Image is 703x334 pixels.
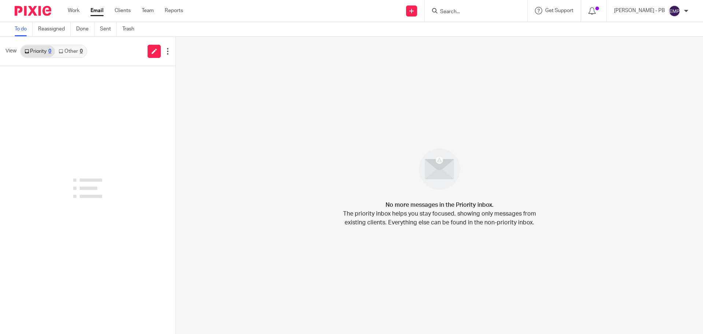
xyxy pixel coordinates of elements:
a: Team [142,7,154,14]
a: Other0 [55,45,86,57]
a: Work [68,7,79,14]
a: Reassigned [38,22,71,36]
input: Search [439,9,505,15]
a: Clients [115,7,131,14]
a: Sent [100,22,117,36]
a: Done [76,22,94,36]
img: svg%3E [669,5,680,17]
a: Priority0 [21,45,55,57]
a: To do [15,22,33,36]
div: 0 [48,49,51,54]
span: Get Support [545,8,573,13]
h4: No more messages in the Priority inbox. [386,201,494,209]
a: Reports [165,7,183,14]
span: View [5,47,16,55]
a: Trash [122,22,140,36]
a: Email [90,7,104,14]
div: 0 [80,49,83,54]
img: Pixie [15,6,51,16]
img: image [414,144,465,195]
p: [PERSON_NAME] - PB [614,7,665,14]
p: The priority inbox helps you stay focused, showing only messages from existing clients. Everythin... [342,209,536,227]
